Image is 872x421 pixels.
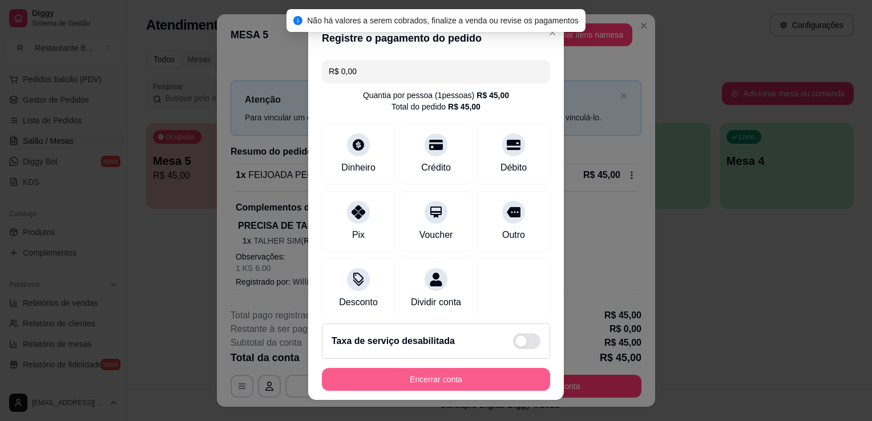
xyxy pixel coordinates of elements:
span: info-circle [293,16,302,25]
div: Voucher [419,228,453,242]
div: R$ 45,00 [477,90,509,101]
button: Encerrar conta [322,368,550,391]
div: Dinheiro [341,161,376,175]
div: Desconto [339,295,378,309]
header: Registre o pagamento do pedido [308,21,564,55]
div: Outro [502,228,525,242]
div: R$ 45,00 [448,101,481,112]
button: Close [543,23,562,42]
div: Débito [500,161,527,175]
input: Ex.: hambúrguer de cordeiro [329,60,543,83]
span: Não há valores a serem cobrados, finalize a venda ou revise os pagamentos [307,16,579,25]
div: Pix [352,228,365,242]
div: Crédito [421,161,451,175]
h2: Taxa de serviço desabilitada [332,334,455,348]
div: Quantia por pessoa ( 1 pessoas) [363,90,509,101]
div: Total do pedido [391,101,481,112]
div: Dividir conta [411,295,461,309]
